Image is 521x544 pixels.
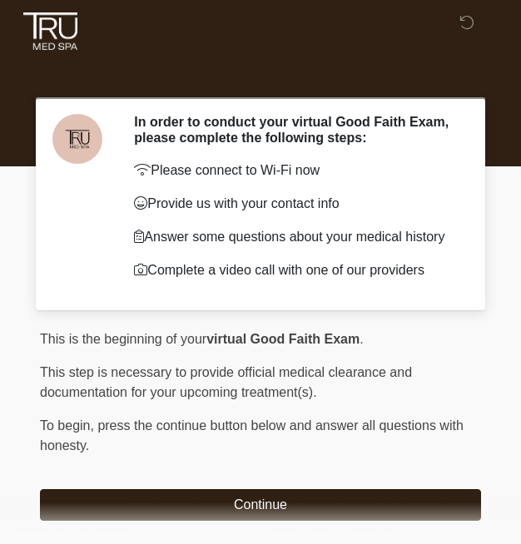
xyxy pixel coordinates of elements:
img: Tru Med Spa Logo [23,12,77,50]
button: Continue [40,489,481,521]
p: Complete a video call with one of our providers [134,260,456,280]
img: Agent Avatar [52,114,102,164]
span: press the continue button below and answer all questions with honesty. [40,418,464,453]
h1: ‎ ‎ ‎ ‎ [27,60,494,91]
p: Answer some questions about your medical history [134,227,456,247]
p: Provide us with your contact info [134,194,456,214]
span: This step is necessary to provide official medical clearance and documentation for your upcoming ... [40,365,412,399]
span: To begin, [40,418,97,433]
strong: virtual Good Faith Exam [206,332,360,346]
h2: In order to conduct your virtual Good Faith Exam, please complete the following steps: [134,114,456,146]
span: . [360,332,363,346]
span: This is the beginning of your [40,332,206,346]
p: Please connect to Wi-Fi now [134,161,456,181]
